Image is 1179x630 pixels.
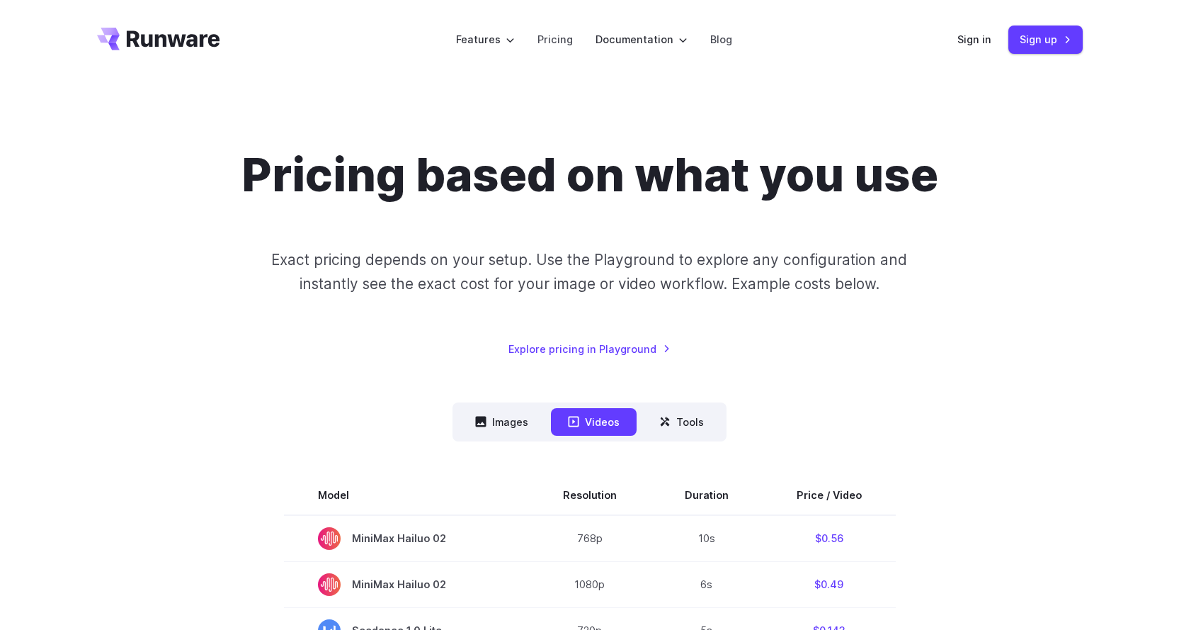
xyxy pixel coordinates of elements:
button: Videos [551,408,637,436]
a: Explore pricing in Playground [508,341,671,357]
td: 768p [529,515,651,562]
label: Features [456,31,515,47]
th: Price / Video [763,476,896,515]
span: MiniMax Hailuo 02 [318,573,495,596]
td: 10s [651,515,763,562]
button: Images [458,408,545,436]
a: Pricing [537,31,573,47]
th: Model [284,476,529,515]
td: $0.49 [763,562,896,608]
h1: Pricing based on what you use [241,147,938,203]
th: Resolution [529,476,651,515]
span: MiniMax Hailuo 02 [318,527,495,550]
a: Blog [710,31,732,47]
label: Documentation [596,31,688,47]
p: Exact pricing depends on your setup. Use the Playground to explore any configuration and instantl... [244,248,934,296]
a: Sign up [1008,26,1083,53]
td: $0.56 [763,515,896,562]
a: Go to / [97,28,220,50]
th: Duration [651,476,763,515]
button: Tools [642,408,721,436]
td: 1080p [529,562,651,608]
a: Sign in [957,31,991,47]
td: 6s [651,562,763,608]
